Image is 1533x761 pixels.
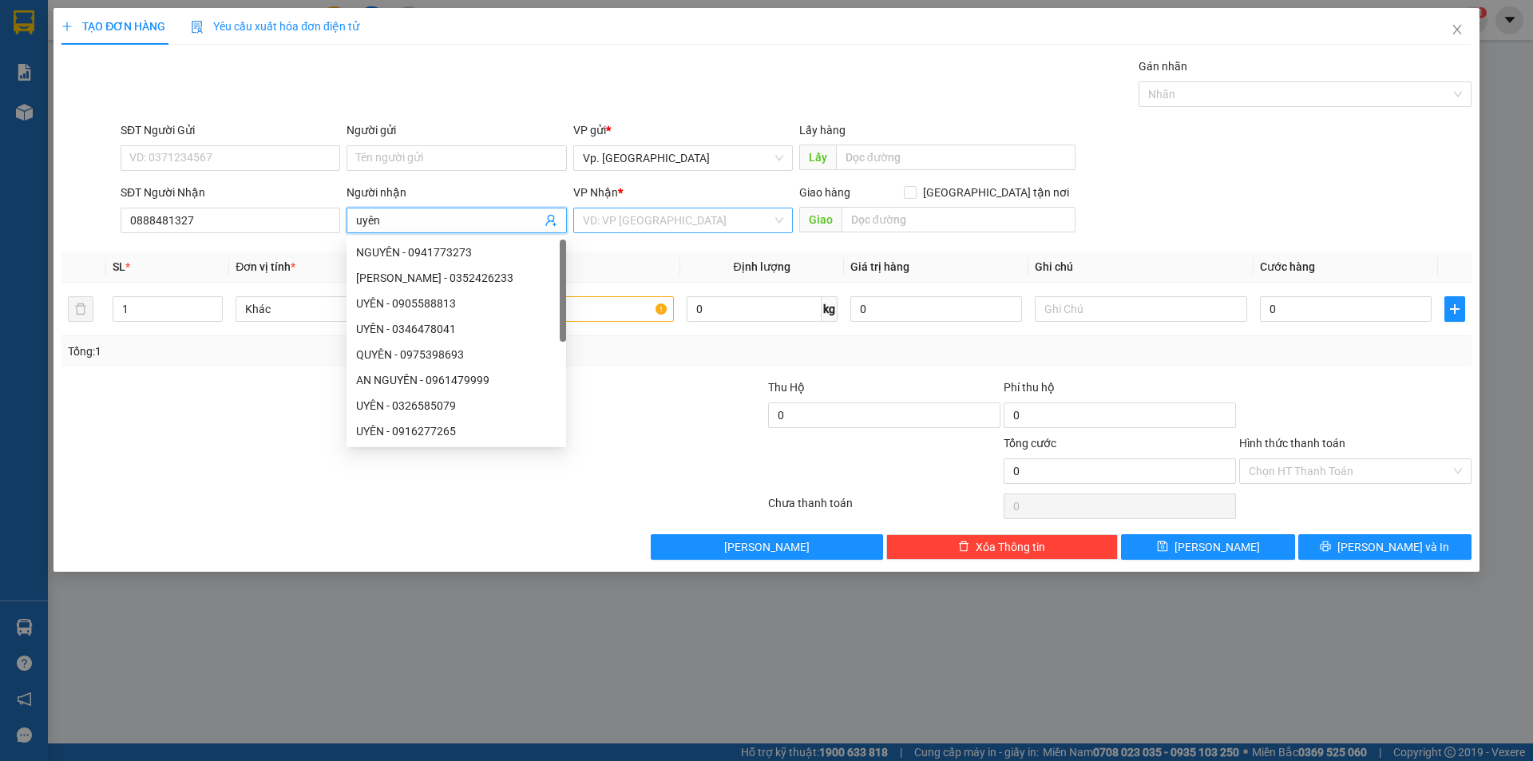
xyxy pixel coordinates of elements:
span: Thu Hộ [768,381,805,394]
button: plus [1444,296,1465,322]
span: [PERSON_NAME] [724,538,810,556]
span: Tổng cước [1004,437,1056,450]
span: printer [1320,541,1331,553]
input: VD: Bàn, Ghế [461,296,673,322]
label: Gán nhãn [1139,60,1187,73]
button: delete [68,296,93,322]
div: VP gửi [573,121,793,139]
div: SĐT Người Nhận [121,184,340,201]
div: UYÊN - 0916277265 [347,418,566,444]
div: QUYÊN - 0975398693 [347,342,566,367]
div: UYÊN - 0346478041 [356,320,557,338]
label: Hình thức thanh toán [1239,437,1345,450]
div: AN NGUYÊN - 0961479999 [347,367,566,393]
span: user-add [545,214,557,227]
span: Xóa Thông tin [976,538,1045,556]
div: AN NGUYÊN - 0961479999 [356,371,557,389]
span: Giao hàng [799,186,850,199]
button: [PERSON_NAME] [651,534,883,560]
span: Giá trị hàng [850,260,909,273]
div: UYÊN - 0905588813 [356,295,557,312]
div: Người nhận [347,184,566,201]
span: Vp. Phan Rang [583,146,783,170]
span: VP Nhận [573,186,618,199]
span: Đơn vị tính [236,260,295,273]
div: UYÊN - 0326585079 [356,397,557,414]
div: NGUYÊN - 0941773273 [347,240,566,265]
div: UYÊN - 0916277265 [356,422,557,440]
span: Lấy [799,145,836,170]
div: Phí thu hộ [1004,379,1236,402]
div: UYÊN - 0326585079 [347,393,566,418]
input: Dọc đường [836,145,1075,170]
span: delete [958,541,969,553]
button: Close [1435,8,1480,53]
div: UYÊN - 0905588813 [347,291,566,316]
button: deleteXóa Thông tin [886,534,1119,560]
input: Ghi Chú [1035,296,1247,322]
span: plus [61,21,73,32]
div: Người gửi [347,121,566,139]
span: [PERSON_NAME] [1175,538,1260,556]
span: save [1157,541,1168,553]
span: Giao [799,207,842,232]
div: Tổng: 1 [68,343,592,360]
span: kg [822,296,838,322]
span: Lấy hàng [799,124,846,137]
span: Khác [245,297,438,321]
div: NGUYÊN - 0941773273 [356,244,557,261]
button: printer[PERSON_NAME] và In [1298,534,1472,560]
span: Định lượng [734,260,790,273]
span: TẠO ĐƠN HÀNG [61,20,165,33]
div: UYÊN - 0346478041 [347,316,566,342]
span: [PERSON_NAME] và In [1337,538,1449,556]
span: Cước hàng [1260,260,1315,273]
span: Yêu cầu xuất hóa đơn điện tử [191,20,359,33]
button: save[PERSON_NAME] [1121,534,1294,560]
span: [GEOGRAPHIC_DATA] tận nơi [917,184,1075,201]
span: SL [113,260,125,273]
input: 0 [850,296,1022,322]
div: QUYÊN - 0975398693 [356,346,557,363]
div: KIM NGUYÊN - 0352426233 [347,265,566,291]
input: Dọc đường [842,207,1075,232]
span: plus [1445,303,1464,315]
div: Chưa thanh toán [766,494,1002,522]
th: Ghi chú [1028,252,1254,283]
div: [PERSON_NAME] - 0352426233 [356,269,557,287]
span: close [1451,23,1464,36]
div: SĐT Người Gửi [121,121,340,139]
img: icon [191,21,204,34]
